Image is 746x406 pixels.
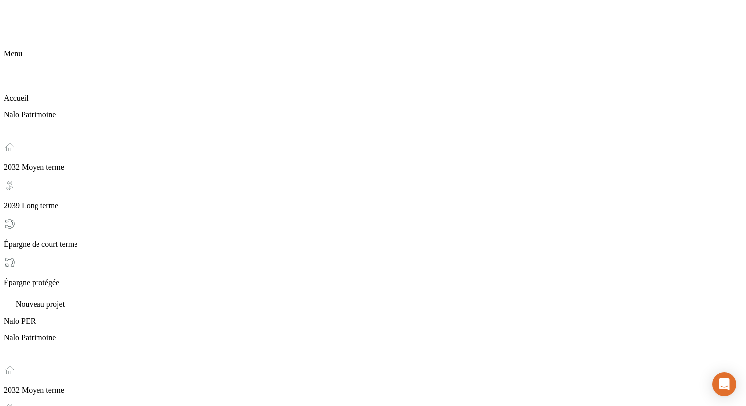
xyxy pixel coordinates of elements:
p: 2039 Long terme [4,201,742,210]
div: Épargne de court terme [4,218,742,249]
p: Épargne de court terme [4,240,742,249]
span: Menu [4,49,22,58]
span: Nouveau projet [16,300,65,308]
p: Nalo Patrimoine [4,333,742,342]
p: Épargne protégée [4,278,742,287]
div: Nouveau projet [4,295,742,309]
p: 2032 Moyen terme [4,163,742,172]
div: Épargne protégée [4,257,742,287]
div: 2032 Moyen terme [4,364,742,395]
p: Nalo Patrimoine [4,111,742,119]
div: Open Intercom Messenger [712,372,736,396]
p: 2032 Moyen terme [4,386,742,395]
div: 2032 Moyen terme [4,141,742,172]
p: Accueil [4,94,742,103]
p: Nalo PER [4,317,742,326]
div: Accueil [4,72,742,103]
div: 2039 Long terme [4,180,742,210]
